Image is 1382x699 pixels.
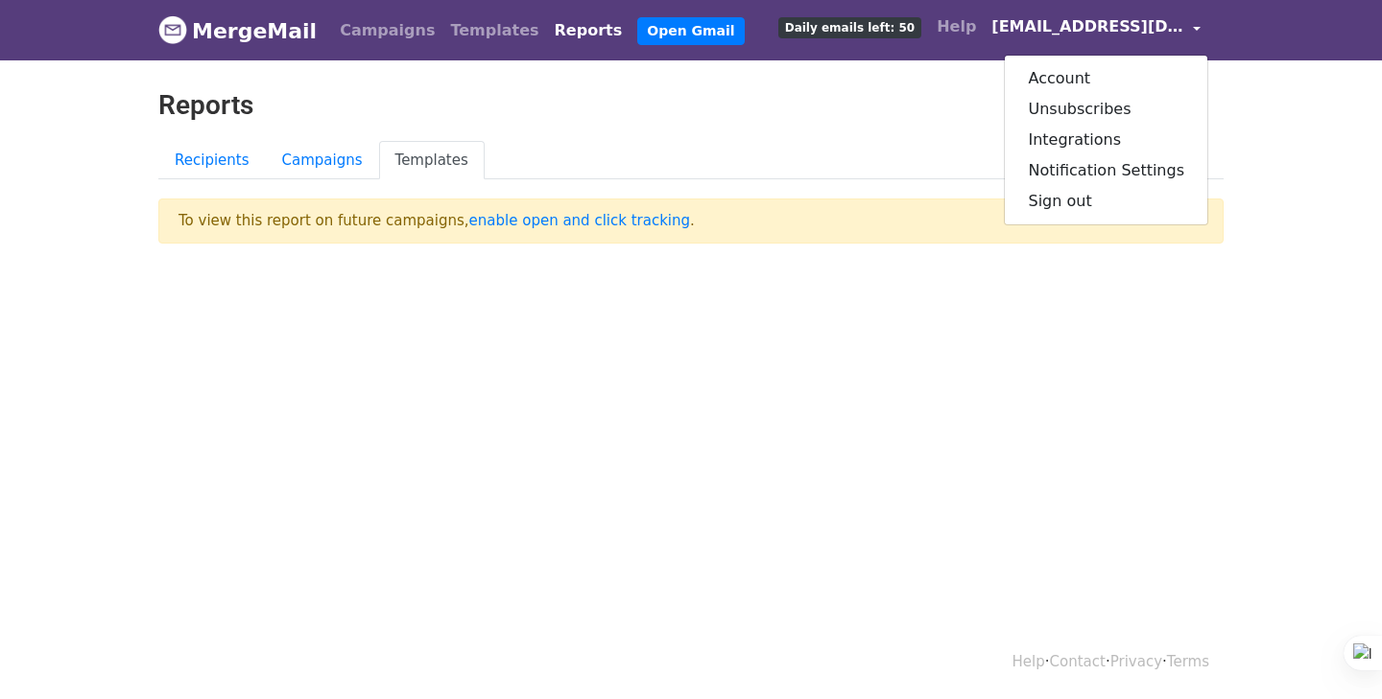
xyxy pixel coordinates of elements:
[379,141,485,180] a: Templates
[1167,653,1209,670] a: Terms
[771,8,929,46] a: Daily emails left: 50
[1005,125,1207,155] a: Integrations
[332,12,442,50] a: Campaigns
[1004,55,1208,225] div: [EMAIL_ADDRESS][DOMAIN_NAME]
[1005,94,1207,125] a: Unsubscribes
[1005,186,1207,217] a: Sign out
[1286,607,1382,699] iframe: Chat Widget
[547,12,631,50] a: Reports
[1013,653,1045,670] a: Help
[984,8,1208,53] a: [EMAIL_ADDRESS][DOMAIN_NAME]
[929,8,984,46] a: Help
[778,17,921,38] span: Daily emails left: 50
[158,11,317,51] a: MergeMail
[266,141,379,180] a: Campaigns
[1050,653,1106,670] a: Contact
[637,17,744,45] a: Open Gmail
[1110,653,1162,670] a: Privacy
[1005,63,1207,94] a: Account
[442,12,546,50] a: Templates
[158,198,1224,244] p: To view this report on future campaigns, .
[991,15,1183,38] span: [EMAIL_ADDRESS][DOMAIN_NAME]
[158,89,1224,122] h2: Reports
[158,141,266,180] a: Recipients
[158,15,187,44] img: MergeMail logo
[1286,607,1382,699] div: Tiện ích trò chuyện
[469,212,690,229] a: enable open and click tracking
[1005,155,1207,186] a: Notification Settings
